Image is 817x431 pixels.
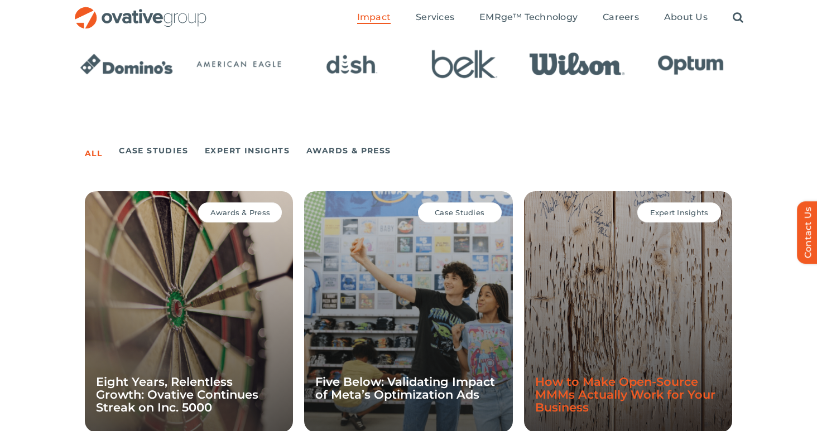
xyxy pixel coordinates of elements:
[96,375,258,414] a: Eight Years, Relentless Growth: Ovative Continues Streak on Inc. 5000
[416,12,454,24] a: Services
[638,42,743,88] div: 6 / 24
[74,6,208,16] a: OG_Full_horizontal_RGB
[119,143,188,158] a: Case Studies
[416,12,454,23] span: Services
[603,12,639,23] span: Careers
[479,12,578,24] a: EMRge™ Technology
[186,42,292,88] div: 2 / 24
[603,12,639,24] a: Careers
[205,143,290,158] a: Expert Insights
[85,141,732,161] ul: Post Filters
[85,146,102,161] a: All
[306,143,391,158] a: Awards & Press
[299,42,405,88] div: 3 / 24
[74,42,179,88] div: 1 / 24
[412,42,517,88] div: 4 / 24
[315,375,495,401] a: Five Below: Validating Impact of Meta’s Optimization Ads
[357,12,391,23] span: Impact
[479,12,578,23] span: EMRge™ Technology
[535,375,715,414] a: How to Make Open-Source MMMs Actually Work for Your Business
[357,12,391,24] a: Impact
[525,42,630,88] div: 5 / 24
[664,12,708,23] span: About Us
[664,12,708,24] a: About Us
[733,12,743,24] a: Search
